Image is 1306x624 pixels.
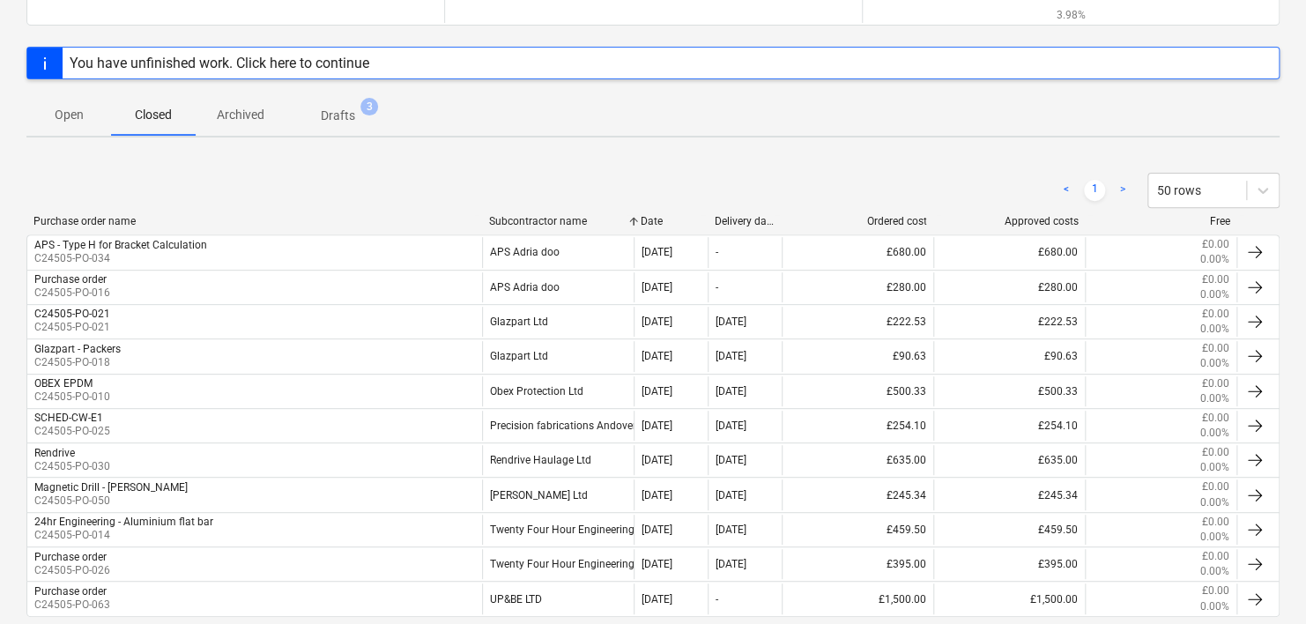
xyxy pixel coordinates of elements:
[716,558,746,570] div: [DATE]
[642,281,672,293] div: [DATE]
[642,524,672,536] div: [DATE]
[642,420,672,432] div: [DATE]
[1200,495,1229,510] p: 0.00%
[716,316,746,328] div: [DATE]
[1200,356,1229,371] p: 0.00%
[782,272,933,302] div: £280.00
[782,583,933,613] div: £1,500.00
[1200,530,1229,545] p: 0.00%
[34,239,207,251] div: APS - Type H for Bracket Calculation
[1200,599,1229,614] p: 0.00%
[642,385,672,397] div: [DATE]
[933,341,1085,371] div: £90.63
[1202,515,1229,530] p: £0.00
[1202,237,1229,252] p: £0.00
[34,516,213,528] div: 24hr Engineering - Aluminium flat bar
[1200,322,1229,337] p: 0.00%
[34,494,188,509] p: C24505-PO-050
[482,515,634,545] div: Twenty Four Hour Engineering Ltd
[940,215,1078,227] div: Approved costs
[34,390,110,405] p: C24505-PO-010
[489,215,627,227] div: Subcontractor name
[1035,8,1105,23] p: 3.98%
[34,424,110,439] p: C24505-PO-025
[642,316,672,328] div: [DATE]
[34,320,110,335] p: C24505-PO-021
[482,341,634,371] div: Glazpart Ltd
[716,420,746,432] div: [DATE]
[1202,549,1229,564] p: £0.00
[782,307,933,337] div: £222.53
[1202,272,1229,287] p: £0.00
[1202,479,1229,494] p: £0.00
[34,286,110,301] p: C24505-PO-016
[642,454,672,466] div: [DATE]
[482,479,634,509] div: [PERSON_NAME] Ltd
[482,583,634,613] div: UP&BE LTD
[782,237,933,267] div: £680.00
[1202,307,1229,322] p: £0.00
[482,411,634,441] div: Precision fabrications Andover Ltd
[482,307,634,337] div: Glazpart Ltd
[34,528,213,543] p: C24505-PO-014
[642,350,672,362] div: [DATE]
[782,411,933,441] div: £254.10
[1200,426,1229,441] p: 0.00%
[33,215,475,227] div: Purchase order name
[933,237,1085,267] div: £680.00
[933,307,1085,337] div: £222.53
[642,489,672,501] div: [DATE]
[34,355,121,370] p: C24505-PO-018
[34,447,75,459] div: Rendrive
[34,251,207,266] p: C24505-PO-034
[716,246,718,258] div: -
[782,341,933,371] div: £90.63
[642,246,672,258] div: [DATE]
[933,549,1085,579] div: £395.00
[641,215,701,227] div: Date
[933,376,1085,406] div: £500.33
[34,273,107,286] div: Purchase order
[482,376,634,406] div: Obex Protection Ltd
[716,593,718,605] div: -
[642,558,672,570] div: [DATE]
[1200,460,1229,475] p: 0.00%
[1202,411,1229,426] p: £0.00
[933,272,1085,302] div: £280.00
[34,343,121,355] div: Glazpart - Packers
[482,272,634,302] div: APS Adria doo
[482,549,634,579] div: Twenty Four Hour Engineering Ltd
[782,515,933,545] div: £459.50
[716,350,746,362] div: [DATE]
[715,215,775,227] div: Delivery date
[1202,376,1229,391] p: £0.00
[34,412,103,424] div: SCHED-CW-E1
[34,481,188,494] div: Magnetic Drill - [PERSON_NAME]
[1200,564,1229,579] p: 0.00%
[1200,287,1229,302] p: 0.00%
[1056,180,1077,201] a: Previous page
[482,237,634,267] div: APS Adria doo
[1202,341,1229,356] p: £0.00
[933,515,1085,545] div: £459.50
[34,551,107,563] div: Purchase order
[782,549,933,579] div: £395.00
[360,98,378,115] span: 3
[933,445,1085,475] div: £635.00
[642,593,672,605] div: [DATE]
[1093,215,1230,227] div: Free
[716,281,718,293] div: -
[782,376,933,406] div: £500.33
[1202,583,1229,598] p: £0.00
[1200,391,1229,406] p: 0.00%
[782,445,933,475] div: £635.00
[933,411,1085,441] div: £254.10
[34,308,110,320] div: C24505-PO-021
[34,585,107,598] div: Purchase order
[782,479,933,509] div: £245.34
[933,583,1085,613] div: £1,500.00
[34,598,110,613] p: C24505-PO-063
[321,107,355,125] p: Drafts
[716,385,746,397] div: [DATE]
[34,377,93,390] div: OBEX EPDM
